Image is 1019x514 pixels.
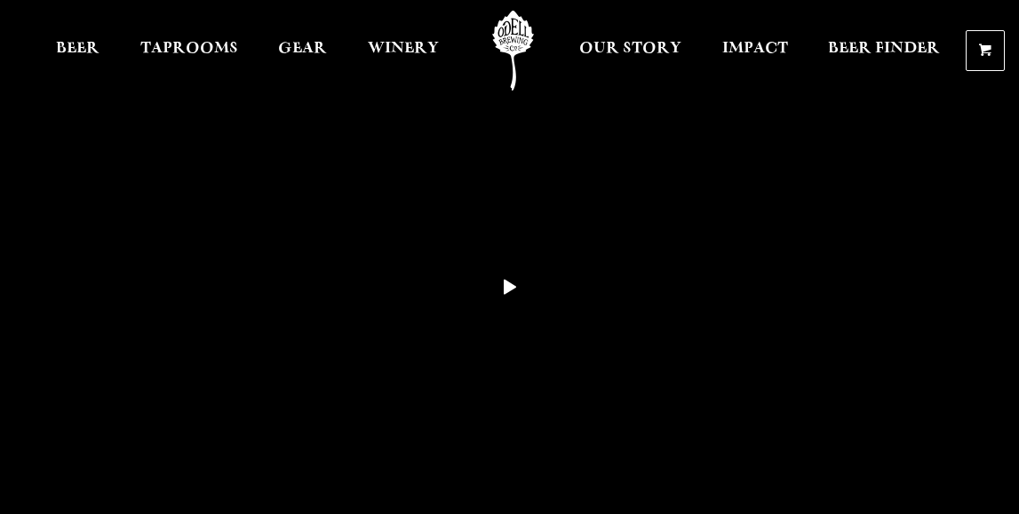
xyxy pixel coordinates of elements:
[579,42,681,56] span: Our Story
[129,11,250,91] a: Taprooms
[828,42,940,56] span: Beer Finder
[711,11,800,91] a: Impact
[722,42,788,56] span: Impact
[568,11,693,91] a: Our Story
[816,11,951,91] a: Beer Finder
[44,11,111,91] a: Beer
[356,11,450,91] a: Winery
[267,11,338,91] a: Gear
[56,42,100,56] span: Beer
[140,42,238,56] span: Taprooms
[278,42,327,56] span: Gear
[480,11,546,91] a: Odell Home
[368,42,439,56] span: Winery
